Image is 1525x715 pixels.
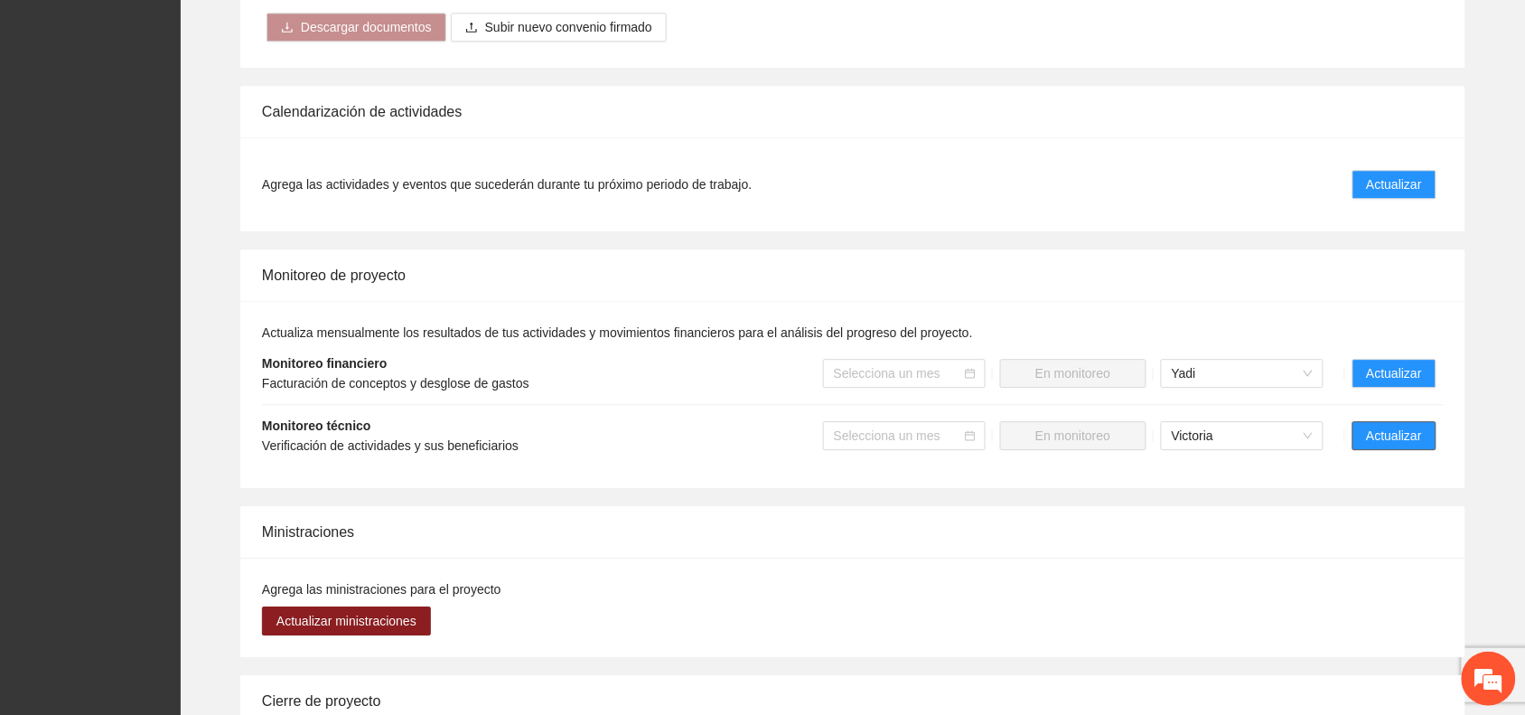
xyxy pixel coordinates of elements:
[1352,421,1436,450] button: Actualizar
[965,368,976,379] span: calendar
[262,325,973,340] span: Actualiza mensualmente los resultados de tus actividades y movimientos financieros para el anális...
[485,17,652,37] span: Subir nuevo convenio firmado
[262,607,431,635] button: Actualizar ministraciones
[262,249,1444,301] div: Monitoreo de proyecto
[267,13,446,42] button: downloadDescargar documentos
[262,438,519,453] span: Verificación de actividades y sus beneficiarios
[1352,170,1436,199] button: Actualizar
[262,506,1444,558] div: Ministraciones
[1352,359,1436,388] button: Actualizar
[9,494,344,557] textarea: Escriba su mensaje y pulse “Intro”
[301,17,432,37] span: Descargar documentos
[262,356,387,371] strong: Monitoreo financiero
[276,611,416,631] span: Actualizar ministraciones
[1367,363,1422,383] span: Actualizar
[1367,174,1422,194] span: Actualizar
[262,86,1444,137] div: Calendarización de actividades
[451,13,667,42] button: uploadSubir nuevo convenio firmado
[1172,360,1313,387] span: Yadi
[262,582,501,597] span: Agrega las ministraciones para el proyecto
[262,614,431,628] a: Actualizar ministraciones
[281,21,294,35] span: download
[262,376,529,390] span: Facturación de conceptos y desglose de gastos
[262,174,752,194] span: Agrega las actividades y eventos que sucederán durante tu próximo periodo de trabajo.
[94,92,304,116] div: Chatee con nosotros ahora
[105,241,249,424] span: Estamos en línea.
[1367,426,1422,446] span: Actualizar
[465,21,478,35] span: upload
[262,419,371,433] strong: Monitoreo técnico
[1172,422,1313,449] span: Victoria
[451,20,667,34] span: uploadSubir nuevo convenio firmado
[965,430,976,441] span: calendar
[296,9,340,52] div: Minimizar ventana de chat en vivo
